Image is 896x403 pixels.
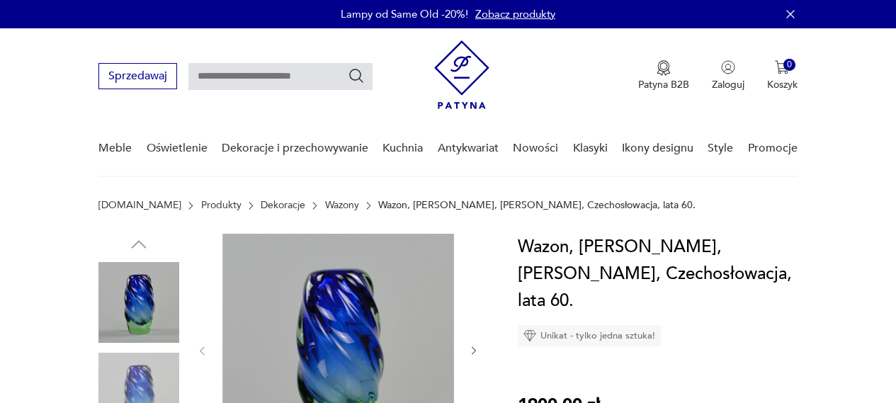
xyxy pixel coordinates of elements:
[638,60,689,91] a: Ikona medaluPatyna B2B
[378,200,696,211] p: Wazon, [PERSON_NAME], [PERSON_NAME], Czechosłowacja, lata 60.
[98,121,132,176] a: Meble
[382,121,423,176] a: Kuchnia
[721,60,735,74] img: Ikonka użytkownika
[638,78,689,91] p: Patyna B2B
[513,121,558,176] a: Nowości
[708,121,733,176] a: Style
[222,121,368,176] a: Dekoracje i przechowywanie
[518,325,661,346] div: Unikat - tylko jedna sztuka!
[518,234,798,314] h1: Wazon, [PERSON_NAME], [PERSON_NAME], Czechosłowacja, lata 60.
[622,121,693,176] a: Ikony designu
[573,121,608,176] a: Klasyki
[261,200,305,211] a: Dekoracje
[638,60,689,91] button: Patyna B2B
[783,59,795,71] div: 0
[98,72,177,82] a: Sprzedawaj
[712,60,744,91] button: Zaloguj
[348,67,365,84] button: Szukaj
[147,121,208,176] a: Oświetlenie
[98,63,177,89] button: Sprzedawaj
[98,262,179,343] img: Zdjęcie produktu Wazon, Jaroslav Beranek, Huta Skrdlovice, Czechosłowacja, lata 60.
[748,121,798,176] a: Promocje
[201,200,242,211] a: Produkty
[98,200,181,211] a: [DOMAIN_NAME]
[657,60,671,76] img: Ikona medalu
[767,78,798,91] p: Koszyk
[767,60,798,91] button: 0Koszyk
[475,7,555,21] a: Zobacz produkty
[341,7,468,21] p: Lampy od Same Old -20%!
[712,78,744,91] p: Zaloguj
[523,329,536,342] img: Ikona diamentu
[438,121,499,176] a: Antykwariat
[775,60,789,74] img: Ikona koszyka
[325,200,359,211] a: Wazony
[434,40,489,109] img: Patyna - sklep z meblami i dekoracjami vintage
